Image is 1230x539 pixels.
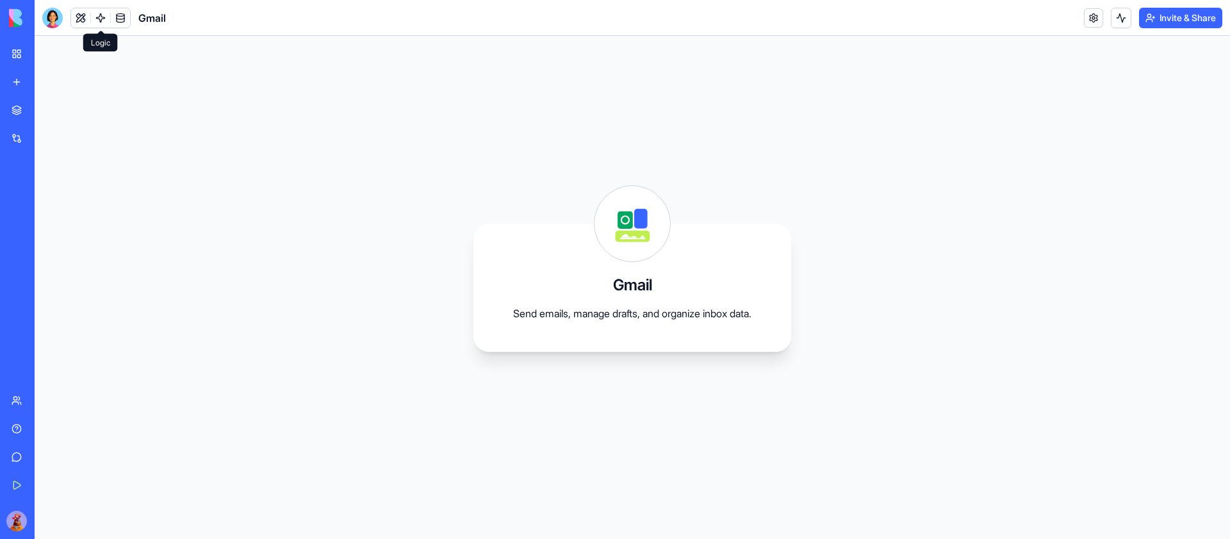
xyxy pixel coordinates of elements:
[504,306,760,321] p: Send emails, manage drafts, and organize inbox data.
[613,275,652,295] h3: Gmail
[6,511,27,531] img: Kuku_Large_sla5px.png
[1139,8,1222,28] button: Invite & Share
[9,9,88,27] img: logo
[83,34,118,52] div: Logic
[138,10,166,26] span: Gmail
